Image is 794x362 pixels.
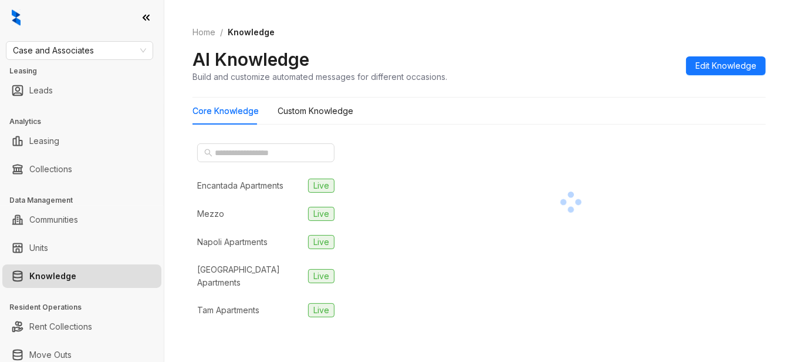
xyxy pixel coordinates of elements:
[197,304,259,317] div: Tam Apartments
[308,235,335,249] span: Live
[197,179,283,192] div: Encantada Apartments
[695,59,756,72] span: Edit Knowledge
[308,207,335,221] span: Live
[13,42,146,59] span: Case and Associates
[9,116,164,127] h3: Analytics
[197,236,268,249] div: Napoli Apartments
[12,9,21,26] img: logo
[308,303,335,317] span: Live
[29,236,48,260] a: Units
[308,179,335,193] span: Live
[192,105,259,118] div: Core Knowledge
[278,105,353,118] div: Custom Knowledge
[2,157,161,181] li: Collections
[29,315,92,338] a: Rent Collections
[29,129,59,153] a: Leasing
[308,269,335,283] span: Live
[2,129,161,153] li: Leasing
[192,71,447,83] div: Build and customize automated messages for different occasions.
[2,264,161,288] li: Knowledge
[2,315,161,338] li: Rent Collections
[190,26,218,39] a: Home
[197,263,303,289] div: [GEOGRAPHIC_DATA] Apartments
[29,157,72,181] a: Collections
[29,264,76,288] a: Knowledge
[9,195,164,206] h3: Data Management
[2,236,161,260] li: Units
[686,56,766,75] button: Edit Knowledge
[204,149,212,157] span: search
[197,207,224,220] div: Mezzo
[29,79,53,102] a: Leads
[29,208,78,232] a: Communities
[9,66,164,76] h3: Leasing
[192,48,309,71] h2: AI Knowledge
[2,208,161,232] li: Communities
[228,27,275,37] span: Knowledge
[220,26,223,39] li: /
[2,79,161,102] li: Leads
[9,302,164,313] h3: Resident Operations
